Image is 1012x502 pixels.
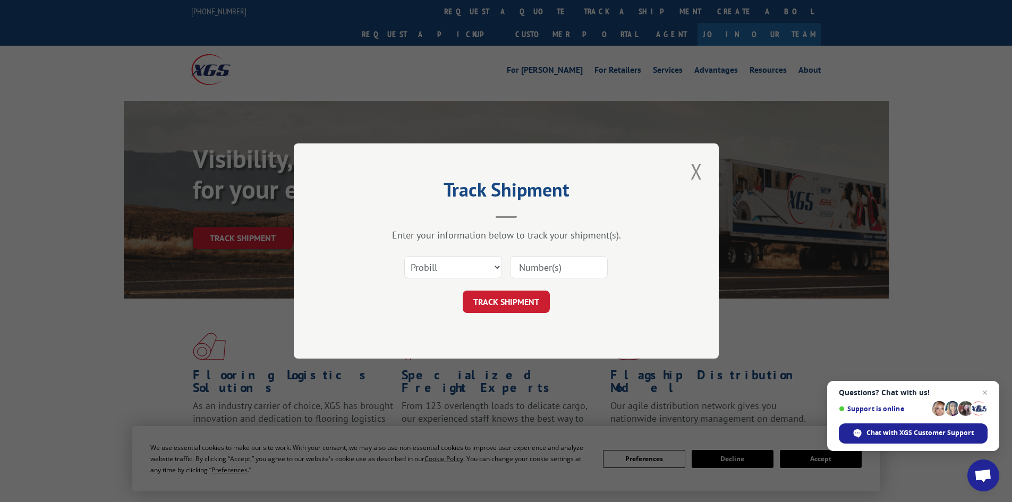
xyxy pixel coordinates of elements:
[839,405,928,413] span: Support is online
[510,256,608,278] input: Number(s)
[839,423,988,444] span: Chat with XGS Customer Support
[866,428,974,438] span: Chat with XGS Customer Support
[967,460,999,491] a: Open chat
[687,157,705,186] button: Close modal
[347,182,666,202] h2: Track Shipment
[463,291,550,313] button: TRACK SHIPMENT
[347,229,666,241] div: Enter your information below to track your shipment(s).
[839,388,988,397] span: Questions? Chat with us!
